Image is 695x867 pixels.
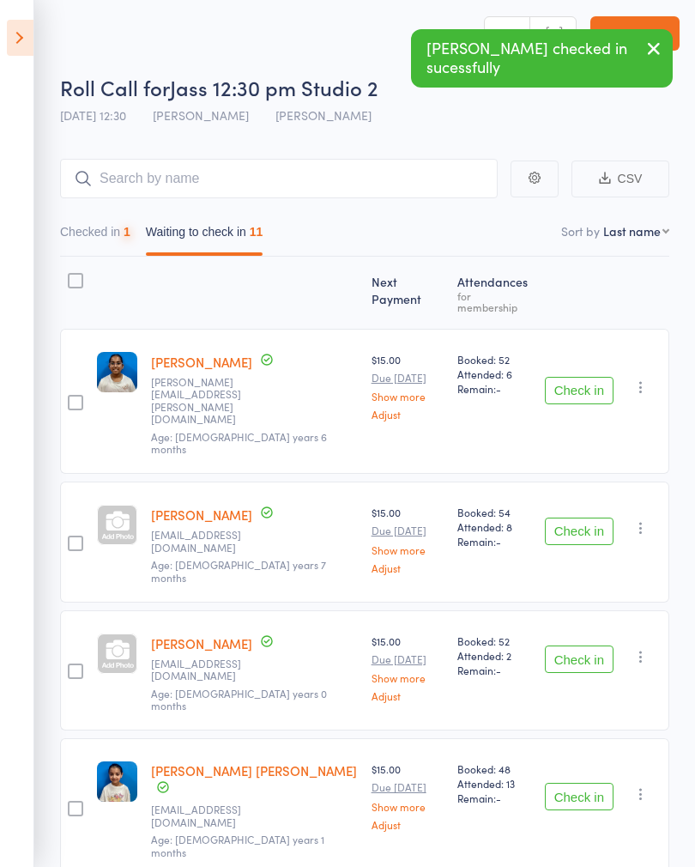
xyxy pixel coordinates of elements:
[545,377,613,404] button: Check in
[496,534,501,549] span: -
[457,381,530,396] span: Remain:
[124,225,130,239] div: 1
[545,518,613,545] button: Check in
[372,372,444,384] small: Due [DATE]
[372,653,444,665] small: Due [DATE]
[250,225,263,239] div: 11
[151,529,263,554] small: Robinmann1116@gmail.com
[372,801,444,812] a: Show more
[151,429,327,456] span: Age: [DEMOGRAPHIC_DATA] years 6 months
[457,505,530,519] span: Booked: 54
[60,216,130,256] button: Checked in1
[151,686,327,712] span: Age: [DEMOGRAPHIC_DATA] years 0 months
[146,216,263,256] button: Waiting to check in11
[450,264,537,321] div: Atten­dances
[60,73,170,101] span: Roll Call for
[457,761,530,776] span: Booked: 48
[151,376,263,426] small: tejdeep.kaur@yahoo.com
[561,222,600,239] label: Sort by
[457,791,530,805] span: Remain:
[372,562,444,573] a: Adjust
[151,353,252,371] a: [PERSON_NAME]
[603,222,661,239] div: Last name
[372,819,444,830] a: Adjust
[457,290,530,312] div: for membership
[151,658,263,682] small: charanjitbhangal@gmail.com
[275,106,372,124] span: [PERSON_NAME]
[151,832,324,858] span: Age: [DEMOGRAPHIC_DATA] years 1 months
[151,761,357,779] a: [PERSON_NAME] [PERSON_NAME]
[457,648,530,663] span: Attended: 2
[60,159,498,198] input: Search by name
[457,776,530,791] span: Attended: 13
[457,352,530,367] span: Booked: 52
[457,519,530,534] span: Attended: 8
[153,106,249,124] span: [PERSON_NAME]
[590,16,680,51] a: Exit roll call
[545,646,613,673] button: Check in
[151,634,252,652] a: [PERSON_NAME]
[372,690,444,701] a: Adjust
[151,557,326,584] span: Age: [DEMOGRAPHIC_DATA] years 7 months
[372,672,444,683] a: Show more
[372,761,444,829] div: $15.00
[545,783,613,810] button: Check in
[151,506,252,524] a: [PERSON_NAME]
[372,505,444,573] div: $15.00
[372,544,444,555] a: Show more
[411,29,673,88] div: [PERSON_NAME] checked in sucessfully
[170,73,378,101] span: Jass 12:30 pm Studio 2
[372,352,444,420] div: $15.00
[372,634,444,701] div: $15.00
[457,663,530,677] span: Remain:
[571,161,669,197] button: CSV
[457,367,530,381] span: Attended: 6
[457,534,530,549] span: Remain:
[496,791,501,805] span: -
[496,381,501,396] span: -
[97,761,137,802] img: image1738376298.png
[372,409,444,420] a: Adjust
[151,803,263,828] small: kaur_mandeep86@yahoo.com
[372,391,444,402] a: Show more
[372,524,444,537] small: Due [DATE]
[365,264,451,321] div: Next Payment
[496,663,501,677] span: -
[97,352,137,392] img: image1745636187.png
[457,634,530,648] span: Booked: 52
[372,781,444,793] small: Due [DATE]
[60,106,126,124] span: [DATE] 12:30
